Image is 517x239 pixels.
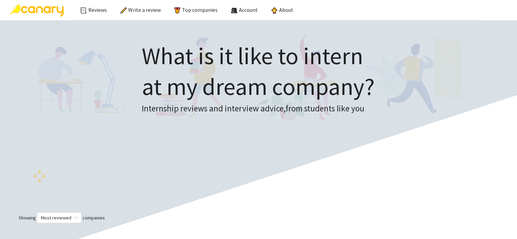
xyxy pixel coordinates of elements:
[7,212,510,223] div: Showing companies
[41,213,77,223] span: Most reviewed
[120,6,161,13] a: Write a review
[142,72,375,101] span: at my dream company?
[239,6,258,13] span: Account
[142,41,375,102] h1: What is it like to intern
[231,7,237,14] img: people.png
[142,102,375,115] h3: Internship reviews and interview advice, from students like you
[10,5,64,17] img: Canary Logo
[81,6,107,13] a: Reviews
[174,6,218,13] a: Top companies
[271,6,293,13] a: About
